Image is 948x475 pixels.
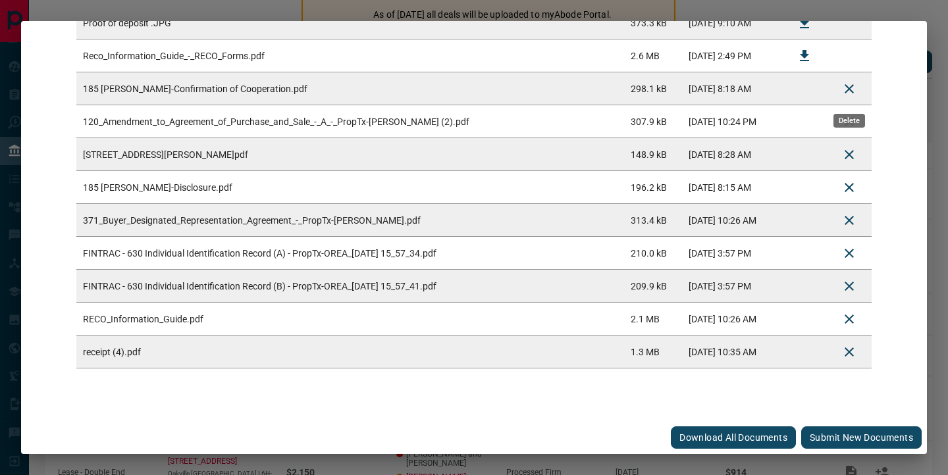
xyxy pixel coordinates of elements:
[671,426,796,449] button: Download All Documents
[682,171,782,204] td: [DATE] 8:15 AM
[789,40,820,72] button: Download
[624,336,682,368] td: 1.3 MB
[833,238,865,269] button: Delete
[76,336,624,368] td: receipt (4).pdf
[682,303,782,336] td: [DATE] 10:26 AM
[76,204,624,237] td: 371_Buyer_Designated_Representation_Agreement_-_PropTx-[PERSON_NAME].pdf
[624,39,682,72] td: 2.6 MB
[624,72,682,105] td: 298.1 kB
[76,7,624,39] td: Proof of deposit .JPG
[76,138,624,171] td: [STREET_ADDRESS][PERSON_NAME]pdf
[682,39,782,72] td: [DATE] 2:49 PM
[76,72,624,105] td: 185 [PERSON_NAME]-Confirmation of Cooperation.pdf
[624,237,682,270] td: 210.0 kB
[624,270,682,303] td: 209.9 kB
[833,73,865,105] button: Delete
[76,237,624,270] td: FINTRAC - 630 Individual Identification Record (A) - PropTx-OREA_[DATE] 15_57_34.pdf
[833,336,865,368] button: Delete
[682,72,782,105] td: [DATE] 8:18 AM
[682,270,782,303] td: [DATE] 3:57 PM
[833,114,865,128] div: Delete
[682,105,782,138] td: [DATE] 10:24 PM
[682,138,782,171] td: [DATE] 8:28 AM
[624,105,682,138] td: 307.9 kB
[624,171,682,204] td: 196.2 kB
[76,105,624,138] td: 120_Amendment_to_Agreement_of_Purchase_and_Sale_-_A_-_PropTx-[PERSON_NAME] (2).pdf
[833,205,865,236] button: Delete
[624,303,682,336] td: 2.1 MB
[624,7,682,39] td: 373.3 kB
[682,204,782,237] td: [DATE] 10:26 AM
[76,171,624,204] td: 185 [PERSON_NAME]-Disclosure.pdf
[833,172,865,203] button: Delete
[833,139,865,170] button: Delete
[624,204,682,237] td: 313.4 kB
[624,138,682,171] td: 148.9 kB
[682,7,782,39] td: [DATE] 9:10 AM
[76,39,624,72] td: Reco_Information_Guide_-_RECO_Forms.pdf
[833,270,865,302] button: Delete
[76,303,624,336] td: RECO_Information_Guide.pdf
[682,336,782,368] td: [DATE] 10:35 AM
[801,426,922,449] button: Submit new documents
[789,7,820,39] button: Download
[833,303,865,335] button: Delete
[682,237,782,270] td: [DATE] 3:57 PM
[76,270,624,303] td: FINTRAC - 630 Individual Identification Record (B) - PropTx-OREA_[DATE] 15_57_41.pdf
